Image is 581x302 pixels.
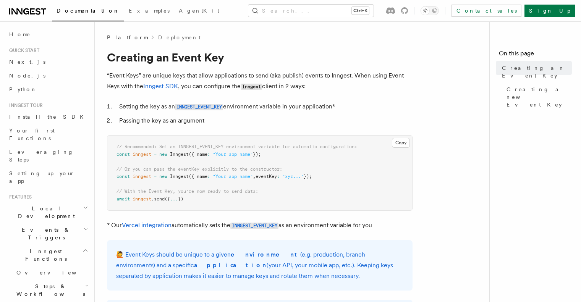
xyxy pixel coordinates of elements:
h4: On this page [499,49,572,61]
a: Next.js [6,55,90,69]
a: Node.js [6,69,90,82]
span: inngest [133,174,151,179]
span: // Or you can pass the eventKey explicitly to the constructor: [117,166,282,172]
a: Creating an Event Key [499,61,572,82]
span: "xyz..." [282,174,304,179]
span: const [117,174,130,179]
span: , [253,174,256,179]
a: Home [6,27,90,41]
a: Documentation [52,2,124,21]
button: Events & Triggers [6,223,90,244]
span: ... [170,196,178,202]
span: ({ [165,196,170,202]
a: Leveraging Steps [6,145,90,166]
span: // With the Event Key, you're now ready to send data: [117,189,258,194]
span: new [159,174,167,179]
button: Toggle dark mode [421,6,439,15]
span: }) [178,196,183,202]
a: Install the SDK [6,110,90,124]
button: Search...Ctrl+K [248,5,374,17]
a: Inngest SDK [143,82,178,90]
a: Contact sales [452,5,521,17]
span: Overview [16,270,95,276]
span: ({ name [189,174,207,179]
button: Copy [392,138,410,148]
span: : [207,152,210,157]
span: Setting up your app [9,170,75,184]
button: Local Development [6,202,90,223]
span: Features [6,194,32,200]
p: “Event Keys” are unique keys that allow applications to send (aka publish) events to Inngest. Whe... [107,70,413,92]
a: Your first Functions [6,124,90,145]
kbd: Ctrl+K [352,7,369,15]
span: Leveraging Steps [9,149,74,163]
a: INNGEST_EVENT_KEY [230,221,278,229]
span: Inngest Functions [6,247,83,263]
span: Quick start [6,47,39,53]
span: Creating a new Event Key [507,86,572,108]
span: Examples [129,8,170,14]
a: Examples [124,2,174,21]
a: INNGEST_EVENT_KEY [175,103,223,110]
span: Documentation [57,8,120,14]
span: new [159,152,167,157]
span: = [154,152,157,157]
span: Events & Triggers [6,226,83,241]
a: Setting up your app [6,166,90,188]
span: : [207,174,210,179]
span: .send [151,196,165,202]
a: AgentKit [174,2,224,21]
a: Overview [13,266,90,279]
span: "Your app name" [213,174,253,179]
li: Passing the key as an argument [117,115,413,126]
span: AgentKit [179,8,219,14]
strong: application [194,262,267,269]
span: const [117,152,130,157]
span: eventKey [256,174,277,179]
span: Creating an Event Key [502,64,572,79]
span: Next.js [9,59,45,65]
p: * Our automatically sets the as an environment variable for you [107,220,413,231]
span: Inngest tour [6,102,43,108]
a: Python [6,82,90,96]
p: 🙋 Event Keys should be unique to a given (e.g. production, branch environments) and a specific (y... [116,249,403,281]
span: inngest [133,196,151,202]
button: Steps & Workflows [13,279,90,301]
a: Sign Up [524,5,575,17]
strong: environment [231,251,300,258]
span: await [117,196,130,202]
li: Setting the key as an environment variable in your application* [117,101,413,112]
span: Home [9,31,31,38]
span: Steps & Workflows [13,283,85,298]
span: : [277,174,280,179]
span: Local Development [6,205,83,220]
span: Install the SDK [9,114,88,120]
a: Deployment [158,34,201,41]
span: Inngest [170,174,189,179]
span: Platform [107,34,147,41]
code: Inngest [241,84,262,90]
code: INNGEST_EVENT_KEY [230,223,278,229]
span: Node.js [9,73,45,79]
a: Creating a new Event Key [503,82,572,111]
span: // Recommended: Set an INNGEST_EVENT_KEY environment variable for automatic configuration: [117,144,357,149]
span: }); [304,174,312,179]
span: "Your app name" [213,152,253,157]
span: Python [9,86,37,92]
span: inngest [133,152,151,157]
span: }); [253,152,261,157]
button: Inngest Functions [6,244,90,266]
a: Vercel integration [122,221,172,229]
h1: Creating an Event Key [107,50,413,64]
span: Inngest [170,152,189,157]
span: Your first Functions [9,128,55,141]
code: INNGEST_EVENT_KEY [175,104,223,110]
span: = [154,174,157,179]
span: ({ name [189,152,207,157]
